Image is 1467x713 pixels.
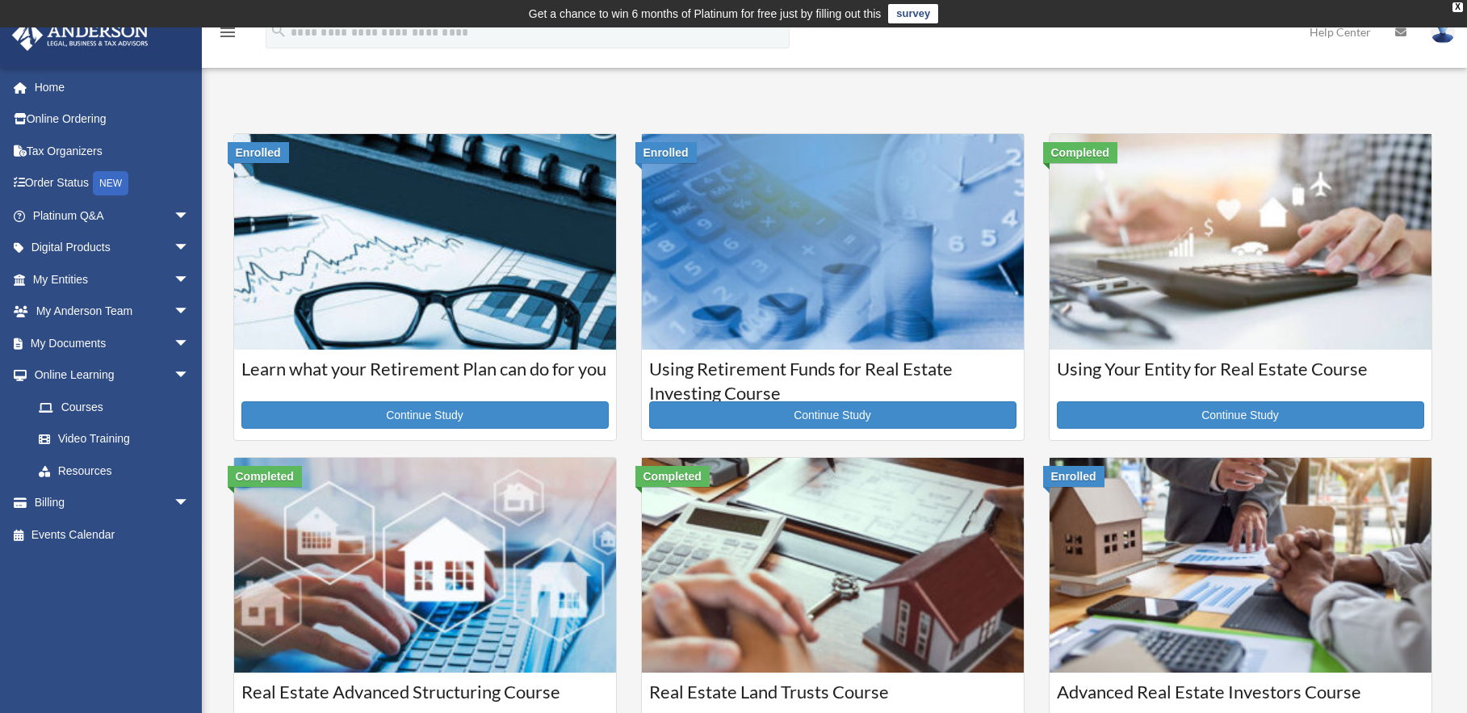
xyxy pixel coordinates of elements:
i: menu [218,23,237,42]
div: Enrolled [1043,466,1104,487]
span: arrow_drop_down [174,327,206,360]
h3: Using Retirement Funds for Real Estate Investing Course [649,357,1016,397]
a: Continue Study [241,401,609,429]
span: arrow_drop_down [174,199,206,233]
a: Digital Productsarrow_drop_down [11,232,214,264]
a: Events Calendar [11,518,214,551]
div: Completed [228,466,302,487]
a: Video Training [23,423,214,455]
div: Enrolled [228,142,289,163]
div: NEW [93,171,128,195]
span: arrow_drop_down [174,359,206,392]
a: Online Learningarrow_drop_down [11,359,214,392]
span: arrow_drop_down [174,263,206,296]
a: survey [888,4,938,23]
a: My Anderson Teamarrow_drop_down [11,296,214,328]
a: Online Ordering [11,103,214,136]
span: arrow_drop_down [174,232,206,265]
a: My Documentsarrow_drop_down [11,327,214,359]
div: Completed [1043,142,1117,163]
div: close [1452,2,1463,12]
img: Anderson Advisors Platinum Portal [7,19,153,51]
a: Order StatusNEW [11,167,214,200]
a: Continue Study [649,401,1016,429]
img: User Pic [1431,20,1455,44]
a: Courses [23,391,206,423]
h3: Using Your Entity for Real Estate Course [1057,357,1424,397]
span: arrow_drop_down [174,487,206,520]
a: Home [11,71,214,103]
div: Get a chance to win 6 months of Platinum for free just by filling out this [529,4,882,23]
a: Resources [23,455,214,487]
div: Completed [635,466,710,487]
a: menu [218,28,237,42]
a: My Entitiesarrow_drop_down [11,263,214,296]
div: Enrolled [635,142,697,163]
h3: Learn what your Retirement Plan can do for you [241,357,609,397]
a: Billingarrow_drop_down [11,487,214,519]
span: arrow_drop_down [174,296,206,329]
a: Tax Organizers [11,135,214,167]
a: Platinum Q&Aarrow_drop_down [11,199,214,232]
a: Continue Study [1057,401,1424,429]
i: search [270,22,287,40]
